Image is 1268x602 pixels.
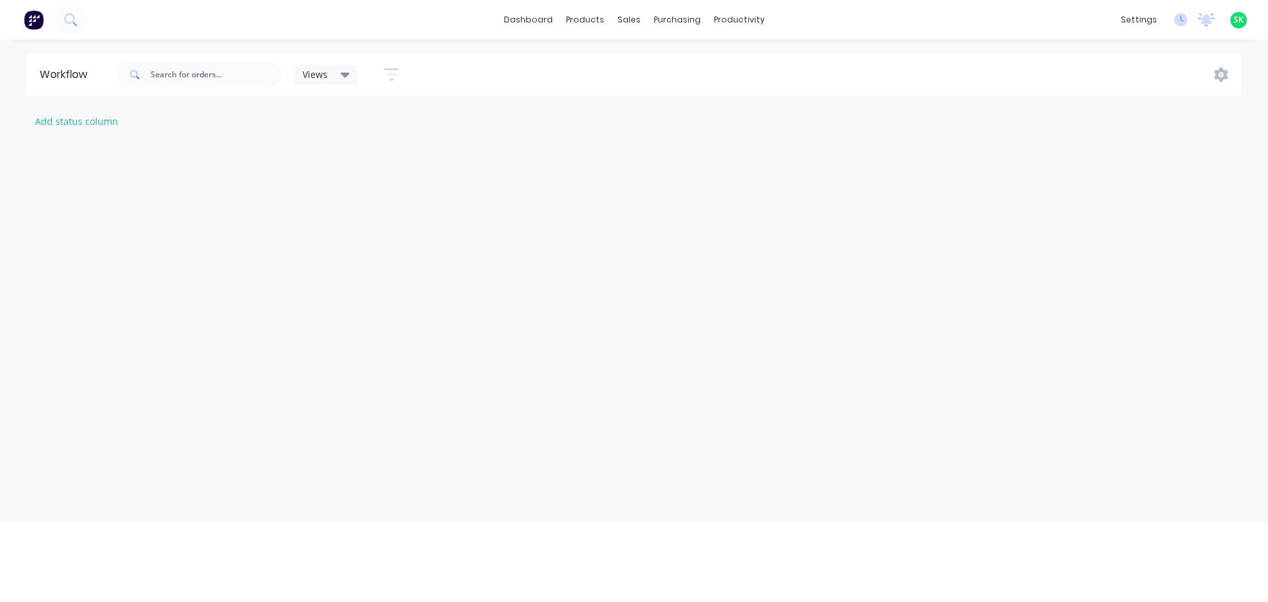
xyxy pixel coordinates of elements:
div: sales [611,10,647,30]
span: Views [302,67,328,81]
input: Search for orders... [151,61,281,88]
div: Workflow [40,67,94,83]
button: Add status column [28,112,125,130]
div: productivity [707,10,771,30]
img: Factory [24,10,44,30]
span: SK [1234,14,1244,26]
div: purchasing [647,10,707,30]
div: settings [1114,10,1164,30]
a: dashboard [497,10,559,30]
div: products [559,10,611,30]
